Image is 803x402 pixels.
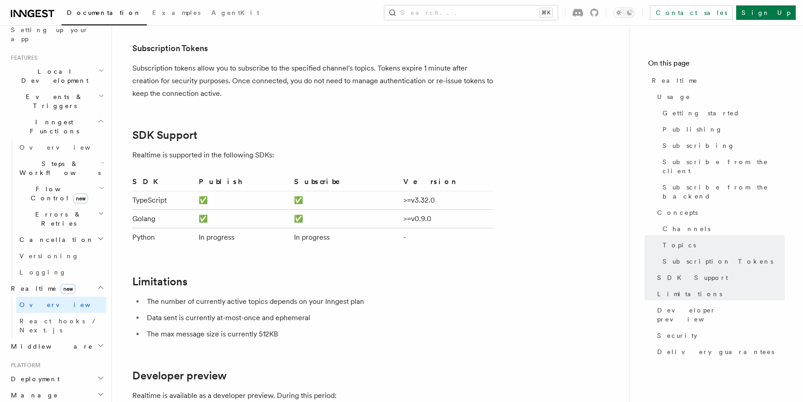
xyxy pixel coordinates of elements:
[290,176,399,191] th: Subscribe
[7,89,106,114] button: Events & Triggers
[16,206,106,232] button: Errors & Retries
[400,176,494,191] th: Version
[195,176,291,191] th: Publish
[16,235,94,244] span: Cancellation
[657,347,774,356] span: Delivery guarantees
[19,269,66,276] span: Logging
[16,264,106,280] a: Logging
[7,63,106,89] button: Local Development
[652,76,698,85] span: Realtime
[7,92,98,110] span: Events & Triggers
[16,184,99,203] span: Flow Control
[663,157,785,175] span: Subscribe from the client
[61,3,147,25] a: Documentation
[7,362,41,369] span: Platform
[659,154,785,179] a: Subscribe from the client
[7,391,58,400] span: Manage
[195,209,291,228] td: ✅
[657,331,697,340] span: Security
[144,295,494,308] li: The number of currently active topics depends on your Inngest plan
[659,179,785,204] a: Subscribe from the backend
[657,273,728,282] span: SDK Support
[7,374,60,383] span: Deployment
[132,149,494,161] p: Realtime is supported in the following SDKs:
[659,253,785,270] a: Subscription Tokens
[147,3,206,24] a: Examples
[654,286,785,302] a: Limitations
[648,72,785,89] a: Realtime
[736,5,796,20] a: Sign Up
[67,9,141,16] span: Documentation
[16,139,106,156] a: Overview
[132,129,197,142] a: SDK Support
[657,92,691,101] span: Usage
[654,204,785,221] a: Concepts
[7,54,37,61] span: Features
[663,141,735,150] span: Subscribing
[663,241,696,250] span: Topics
[400,228,494,246] td: -
[663,224,710,233] span: Channels
[400,209,494,228] td: >=v0.9.0
[650,5,733,20] a: Contact sales
[132,209,195,228] td: Golang
[19,252,79,260] span: Versioning
[659,221,785,237] a: Channels
[11,26,89,43] span: Setting up your app
[132,389,494,402] p: Realtime is available as a developer preview. During this period:
[7,371,106,387] button: Deployment
[132,369,227,382] a: Developer preview
[384,5,558,20] button: Search...⌘K
[132,275,187,288] a: Limitations
[663,125,723,134] span: Publishing
[7,118,98,136] span: Inngest Functions
[659,237,785,253] a: Topics
[654,327,785,344] a: Security
[654,344,785,360] a: Delivery guarantees
[654,302,785,327] a: Developer preview
[152,9,201,16] span: Examples
[654,270,785,286] a: SDK Support
[659,137,785,154] a: Subscribing
[19,317,99,334] span: React hooks / Next.js
[195,228,291,246] td: In progress
[657,306,785,324] span: Developer preview
[659,105,785,121] a: Getting started
[73,194,88,203] span: new
[7,297,106,338] div: Realtimenew
[16,313,106,338] a: React hooks / Next.js
[290,191,399,209] td: ✅
[290,228,399,246] td: In progress
[659,121,785,137] a: Publishing
[7,22,106,47] a: Setting up your app
[61,284,75,294] span: new
[16,159,101,177] span: Steps & Workflows
[144,328,494,341] li: The max message size is currently 512KB
[663,183,785,201] span: Subscribe from the backend
[211,9,259,16] span: AgentKit
[16,181,106,206] button: Flow Controlnew
[19,301,112,308] span: Overview
[648,58,785,72] h4: On this page
[7,139,106,280] div: Inngest Functions
[7,67,98,85] span: Local Development
[290,209,399,228] td: ✅
[613,7,635,18] button: Toggle dark mode
[663,257,773,266] span: Subscription Tokens
[16,210,98,228] span: Errors & Retries
[132,42,208,55] a: Subscription Tokens
[16,297,106,313] a: Overview
[144,312,494,324] li: Data sent is currently at-most-once and ephemeral
[540,8,552,17] kbd: ⌘K
[400,191,494,209] td: >=v3.32.0
[132,62,494,100] p: Subscription tokens allow you to subscribe to the specified channel's topics. Tokens expire 1 min...
[657,289,722,298] span: Limitations
[16,232,106,248] button: Cancellation
[7,342,93,351] span: Middleware
[654,89,785,105] a: Usage
[7,284,75,293] span: Realtime
[132,228,195,246] td: Python
[132,176,195,191] th: SDK
[7,338,106,355] button: Middleware
[195,191,291,209] td: ✅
